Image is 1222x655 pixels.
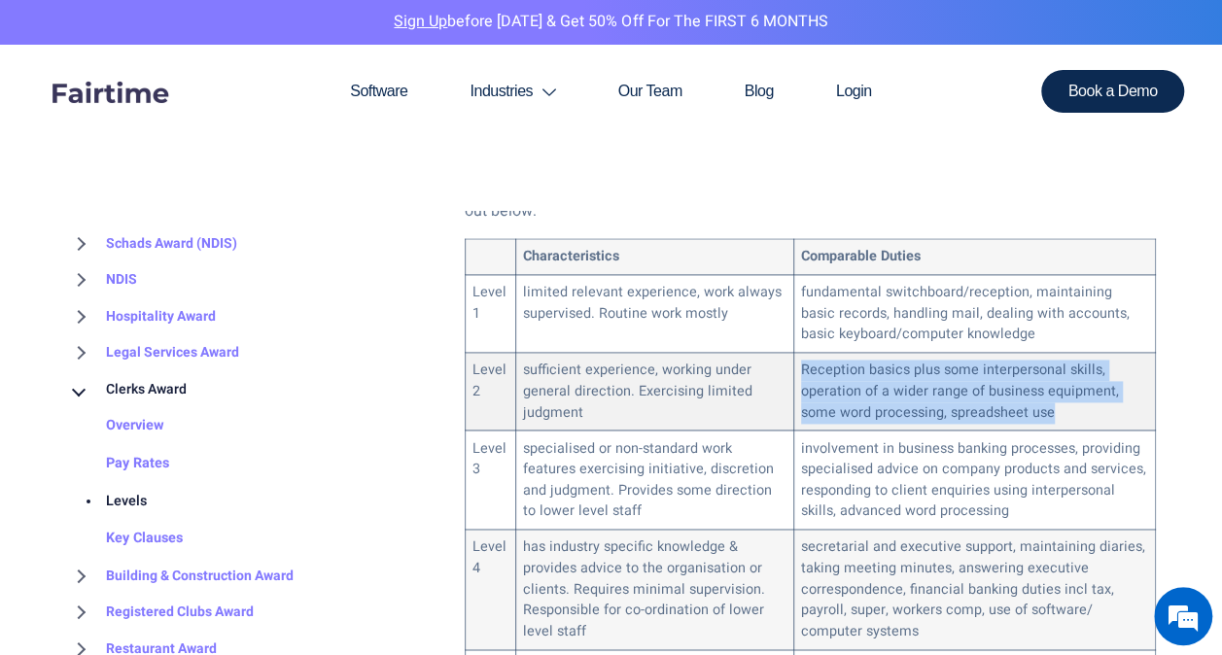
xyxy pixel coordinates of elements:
[465,275,515,353] td: Level 1
[319,45,438,138] a: Software
[793,353,1155,431] td: Reception basics plus some interpersonal skills, operation of a wider range of business equipment...
[15,10,1207,35] p: before [DATE] & Get 50% Off for the FIRST 6 MONTHS
[33,290,142,305] div: Need Clerks Rates?
[67,371,187,408] a: Clerks Award
[33,97,82,146] img: d_7003521856_operators_12627000000521031
[714,45,805,138] a: Blog
[394,10,447,33] a: Sign Up
[793,275,1155,353] td: fundamental switchboard/reception, maintaining basic records, handling mail, dealing with account...
[793,530,1155,649] td: secretarial and executive support, maintaining diaries, taking meeting minutes, answering executi...
[1041,70,1185,113] a: Book a Demo
[515,353,793,431] td: sufficient experience, working under general direction. Exercising limited judgment
[523,246,619,266] strong: Characteristics
[515,275,793,353] td: limited relevant experience, work always supervised. Routine work mostly
[67,595,254,632] a: Registered Clubs Award
[319,10,366,56] div: Minimize live chat window
[10,478,370,547] textarea: Enter details in the input field
[67,225,237,262] a: Schads Award (NDIS)
[101,109,327,135] div: Need Clerks Rates?
[67,408,164,446] a: Overview
[45,329,307,351] div: We'll Send Them to You
[465,530,515,649] td: Level 4
[67,335,239,372] a: Legal Services Award
[515,530,793,649] td: has industry specific knowledge & provides advice to the organisation or clients. Requires minima...
[587,45,714,138] a: Our Team
[1068,84,1158,99] span: Book a Demo
[465,431,515,530] td: Level 3
[67,262,137,299] a: NDIS
[805,45,903,138] a: Login
[252,403,307,429] div: Submit
[801,246,921,266] strong: Comparable Duties
[67,521,183,559] a: Key Clauses
[438,45,586,138] a: Industries
[515,431,793,530] td: specialised or non-standard work features exercising initiative, discretion and judgment. Provide...
[793,431,1155,530] td: involvement in business banking processes, providing specialised advice on company products and s...
[67,483,147,521] a: Levels
[465,353,515,431] td: Level 2
[67,298,216,335] a: Hospitality Award
[67,558,294,595] a: Building & Construction Award
[67,445,169,483] a: Pay Rates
